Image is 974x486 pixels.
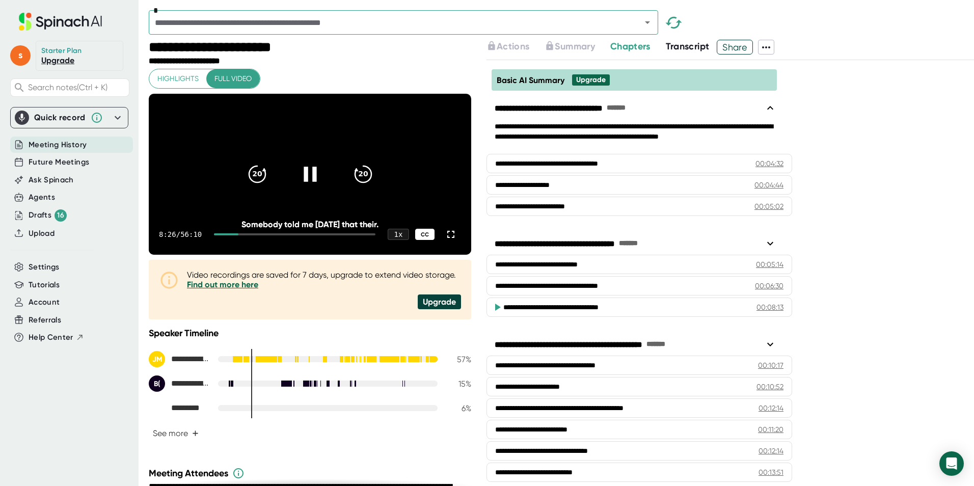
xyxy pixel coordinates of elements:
button: Highlights [149,69,207,88]
button: Agents [29,192,55,203]
div: Upgrade [418,294,461,309]
div: Speaker Timeline [149,328,471,339]
button: Help Center [29,332,84,343]
span: Search notes (Ctrl + K) [28,83,107,92]
span: Transcript [666,41,710,52]
div: 1 x [388,229,409,240]
a: Upgrade [41,56,74,65]
div: Quick record [15,107,124,128]
span: Share [717,38,752,56]
div: Quick record [34,113,86,123]
div: 57 % [446,355,471,364]
div: 00:12:14 [759,403,783,413]
span: Actions [497,41,529,52]
div: 00:08:13 [756,302,783,312]
button: Settings [29,261,60,273]
div: Video recordings are saved for 7 days, upgrade to extend video storage. [187,270,461,289]
span: Chapters [610,41,651,52]
div: 6 % [446,403,471,413]
button: Full video [206,69,260,88]
span: Summary [555,41,594,52]
div: JM [149,351,165,367]
button: Actions [486,40,529,53]
button: Future Meetings [29,156,89,168]
div: Starter Plan [41,46,82,56]
button: Open [640,15,655,30]
button: Ask Spinach [29,174,74,186]
div: B( [149,375,165,392]
div: Upgrade to access [545,40,610,55]
div: Bobby Cox [149,400,210,416]
div: 00:05:02 [754,201,783,211]
div: 00:05:14 [756,259,783,269]
button: Summary [545,40,594,53]
span: s [10,45,31,66]
span: Basic AI Summary [497,75,564,85]
div: Upgrade to access [486,40,545,55]
button: See more+ [149,424,203,442]
button: Chapters [610,40,651,53]
div: Somebody told me [DATE] that their. [181,220,439,229]
div: 00:04:44 [754,180,783,190]
div: 16 [55,209,67,222]
button: Referrals [29,314,61,326]
div: Open Intercom Messenger [939,451,964,476]
div: Drafts [29,209,67,222]
button: Upload [29,228,55,239]
div: 00:10:17 [758,360,783,370]
button: Meeting History [29,139,87,151]
button: Transcript [666,40,710,53]
div: 8:26 / 56:10 [159,230,202,238]
span: + [192,429,199,438]
div: BC [149,400,165,416]
div: Upgrade [576,75,606,85]
button: Drafts 16 [29,209,67,222]
div: Jeff Montegut [149,351,210,367]
div: Meeting Attendees [149,467,474,479]
span: Full video [214,72,252,85]
div: 00:11:20 [758,424,783,435]
button: Share [717,40,753,55]
div: 00:12:14 [759,446,783,456]
div: 00:06:30 [755,281,783,291]
span: Highlights [157,72,199,85]
div: Bradley Smith (he/him) [149,375,210,392]
div: 00:13:51 [759,467,783,477]
div: 00:04:32 [755,158,783,169]
button: Account [29,296,60,308]
div: 00:10:52 [756,382,783,392]
a: Find out more here [187,280,258,289]
div: 15 % [446,379,471,389]
button: Tutorials [29,279,60,291]
span: Help Center [29,332,73,343]
div: CC [415,229,435,240]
